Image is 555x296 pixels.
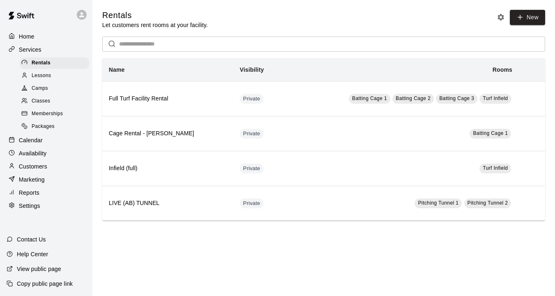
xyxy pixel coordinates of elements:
[109,66,125,73] b: Name
[473,130,508,136] span: Batting Cage 1
[109,199,227,208] h6: LIVE (AB) TUNNEL
[7,147,86,159] a: Availability
[352,96,387,101] span: Batting Cage 1
[19,149,47,157] p: Availability
[7,200,86,212] a: Settings
[109,129,227,138] h6: Cage Rental - [PERSON_NAME]
[510,10,545,25] a: New
[468,200,508,206] span: Pitching Tunnel 2
[439,96,474,101] span: Batting Cage 3
[240,94,264,104] div: This service is hidden, and can only be accessed via a direct link
[32,123,55,131] span: Packages
[17,250,48,258] p: Help Center
[240,129,264,139] div: This service is hidden, and can only be accessed via a direct link
[7,30,86,43] a: Home
[495,11,507,23] button: Rental settings
[102,58,545,221] table: simple table
[20,82,92,95] a: Camps
[19,136,43,144] p: Calendar
[20,83,89,94] div: Camps
[240,200,264,207] span: Private
[240,130,264,138] span: Private
[102,21,208,29] p: Let customers rent rooms at your facility.
[19,32,34,41] p: Home
[396,96,431,101] span: Batting Cage 2
[17,280,73,288] p: Copy public page link
[240,165,264,173] span: Private
[32,72,51,80] span: Lessons
[20,121,92,133] a: Packages
[20,96,89,107] div: Classes
[20,95,92,108] a: Classes
[20,70,89,82] div: Lessons
[102,10,208,21] h5: Rentals
[17,265,61,273] p: View public page
[7,187,86,199] a: Reports
[32,110,63,118] span: Memberships
[19,175,45,184] p: Marketing
[32,97,50,105] span: Classes
[20,108,92,121] a: Memberships
[240,198,264,208] div: This service is hidden, and can only be accessed via a direct link
[20,108,89,120] div: Memberships
[20,69,92,82] a: Lessons
[20,57,92,69] a: Rentals
[19,202,40,210] p: Settings
[17,235,46,244] p: Contact Us
[109,164,227,173] h6: Infield (full)
[109,94,227,103] h6: Full Turf Facility Rental
[240,66,264,73] b: Visibility
[7,134,86,146] a: Calendar
[418,200,459,206] span: Pitching Tunnel 1
[19,46,41,54] p: Services
[19,189,39,197] p: Reports
[19,162,47,171] p: Customers
[7,173,86,186] a: Marketing
[7,160,86,173] a: Customers
[240,95,264,103] span: Private
[32,84,48,93] span: Camps
[20,121,89,132] div: Packages
[483,165,508,171] span: Turf Infield
[20,57,89,69] div: Rentals
[32,59,50,67] span: Rentals
[240,164,264,173] div: This service is hidden, and can only be accessed via a direct link
[493,66,512,73] b: Rooms
[7,43,86,56] a: Services
[483,96,508,101] span: Turf Infield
